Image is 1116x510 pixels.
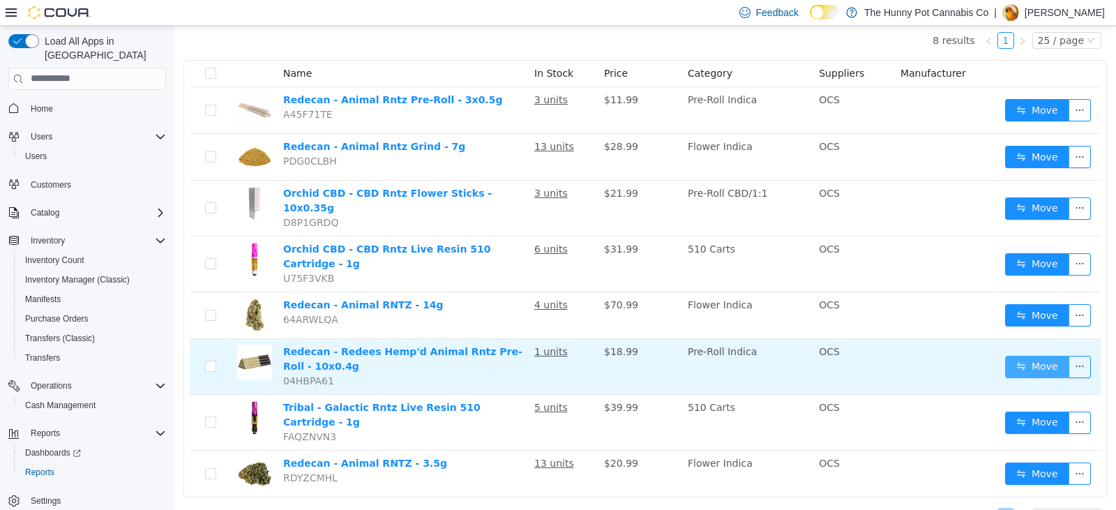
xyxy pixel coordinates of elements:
[823,6,840,23] li: 1
[894,437,917,459] button: icon: ellipsis
[63,375,98,410] img: Tribal - Galactic Rntz Live Resin 510 Cartridge - 1g hero shot
[864,4,988,21] p: The Hunny Pot Cannabis Co
[25,204,166,221] span: Catalog
[63,216,98,251] img: Orchid CBD - CBD Rntz Live Resin 510 Cartridge - 1g hero shot
[810,5,839,20] input: Dark Mode
[831,73,895,96] button: icon: swapMove
[508,61,639,108] td: Pre-Roll Indica
[25,400,96,411] span: Cash Management
[644,162,665,173] span: OCS
[25,313,89,324] span: Purchase Orders
[430,218,464,229] span: $31.99
[831,437,895,459] button: icon: swapMove
[109,273,269,285] a: Redecan - Animal RNTZ - 14g
[109,218,316,243] a: Orchid CBD - CBD Rntz Live Resin 510 Cartridge - 1g
[644,273,665,285] span: OCS
[20,444,166,461] span: Dashboards
[840,483,857,500] li: Next Page
[508,313,639,369] td: Pre-Roll Indica
[25,377,77,394] button: Operations
[109,130,163,141] span: PDG0CLBH
[109,376,306,402] a: Tribal - Galactic Rntz Live Resin 510 Cartridge - 1g
[430,273,464,285] span: $70.99
[14,348,172,368] button: Transfers
[109,191,164,202] span: D8P1GRDQ
[430,320,464,331] span: $18.99
[644,320,665,331] span: OCS
[20,464,166,481] span: Reports
[644,432,665,443] span: OCS
[63,114,98,149] img: Redecan - Animal Rntz Grind - 7g hero shot
[360,115,400,126] u: 13 units
[31,131,52,142] span: Users
[109,288,164,299] span: 64ARWLQA
[25,177,77,193] a: Customers
[824,483,839,499] a: 1
[25,493,66,509] a: Settings
[3,376,172,396] button: Operations
[14,147,172,166] button: Users
[360,320,393,331] u: 1 units
[508,267,639,313] td: Flower Indica
[39,34,166,62] span: Load All Apps in [GEOGRAPHIC_DATA]
[894,386,917,408] button: icon: ellipsis
[20,397,101,414] a: Cash Management
[63,319,98,354] img: Redecan - Redees Hemp'd Animal Rntz Pre-Roll - 10x0.4g hero shot
[25,176,166,193] span: Customers
[25,128,166,145] span: Users
[360,376,393,387] u: 5 units
[20,271,135,288] a: Inventory Manager (Classic)
[508,425,639,471] td: Flower Indica
[894,73,917,96] button: icon: ellipsis
[31,380,72,391] span: Operations
[20,397,166,414] span: Cash Management
[63,430,98,465] img: Redecan - Animal RNTZ - 3.5g hero shot
[1025,4,1105,21] p: [PERSON_NAME]
[109,447,163,458] span: RDYZCMHL
[14,309,172,329] button: Purchase Orders
[806,6,823,23] li: Previous Page
[831,120,895,142] button: icon: swapMove
[513,42,558,53] span: Category
[109,350,160,361] span: 04HBPA61
[840,6,857,23] li: Next Page
[25,447,81,458] span: Dashboards
[831,330,895,352] button: icon: swapMove
[25,151,47,162] span: Users
[894,227,917,250] button: icon: ellipsis
[644,218,665,229] span: OCS
[3,127,172,147] button: Users
[31,207,59,218] span: Catalog
[63,160,98,195] img: Orchid CBD - CBD Rntz Flower Sticks - 10x0.35g hero shot
[109,42,137,53] span: Name
[824,7,839,22] a: 1
[360,68,393,80] u: 3 units
[20,310,94,327] a: Purchase Orders
[25,352,60,363] span: Transfers
[864,7,910,22] div: 25 / page
[25,232,70,249] button: Inventory
[758,483,800,500] li: 8 results
[894,172,917,194] button: icon: ellipsis
[758,6,800,23] li: 8 results
[14,443,172,463] a: Dashboards
[14,396,172,415] button: Cash Management
[360,432,400,443] u: 13 units
[20,444,86,461] a: Dashboards
[25,294,61,305] span: Manifests
[25,128,58,145] button: Users
[63,272,98,307] img: Redecan - Animal RNTZ - 14g hero shot
[31,103,53,114] span: Home
[3,98,172,119] button: Home
[806,483,823,500] li: Previous Page
[3,423,172,443] button: Reports
[25,100,166,117] span: Home
[20,350,166,366] span: Transfers
[25,467,54,478] span: Reports
[20,252,166,269] span: Inventory Count
[63,67,98,102] img: Redecan - Animal Rntz Pre-Roll - 3x0.5g hero shot
[25,204,65,221] button: Catalog
[20,252,90,269] a: Inventory Count
[1002,4,1019,21] div: Andy Ramgobin
[831,172,895,194] button: icon: swapMove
